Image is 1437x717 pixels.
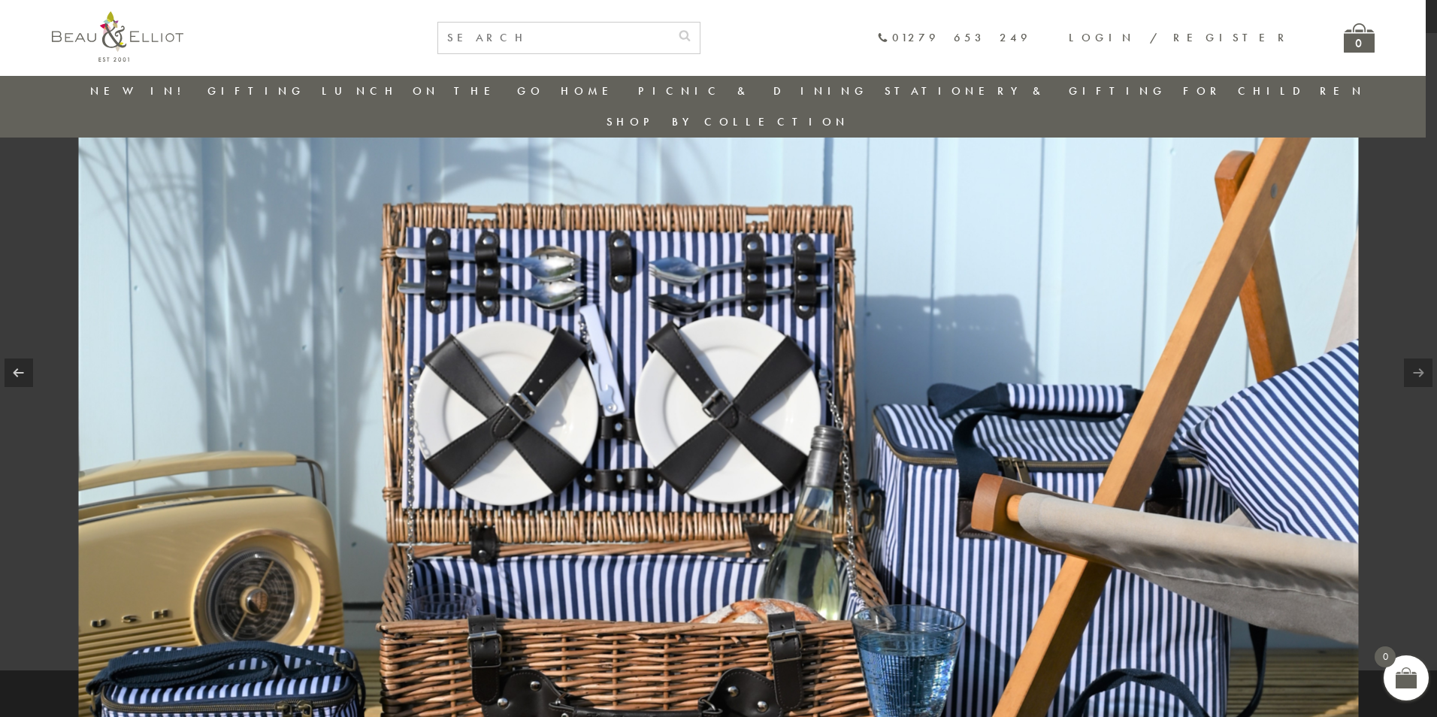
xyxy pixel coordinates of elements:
a: Shop by collection [607,114,849,129]
input: SEARCH [438,23,670,53]
a: For Children [1183,83,1366,98]
a: Picnic & Dining [638,83,868,98]
img: logo [52,11,183,62]
a: Lunch On The Go [322,83,544,98]
a: Stationery & Gifting [885,83,1166,98]
span: 0 [1375,646,1396,667]
a: Home [561,83,621,98]
a: New in! [90,83,191,98]
a: Gifting [207,83,305,98]
a: 0 [1344,23,1375,53]
a: Previous [5,358,33,387]
a: Next [1404,358,1432,387]
a: Login / Register [1069,30,1291,45]
a: 01279 653 249 [877,32,1031,44]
